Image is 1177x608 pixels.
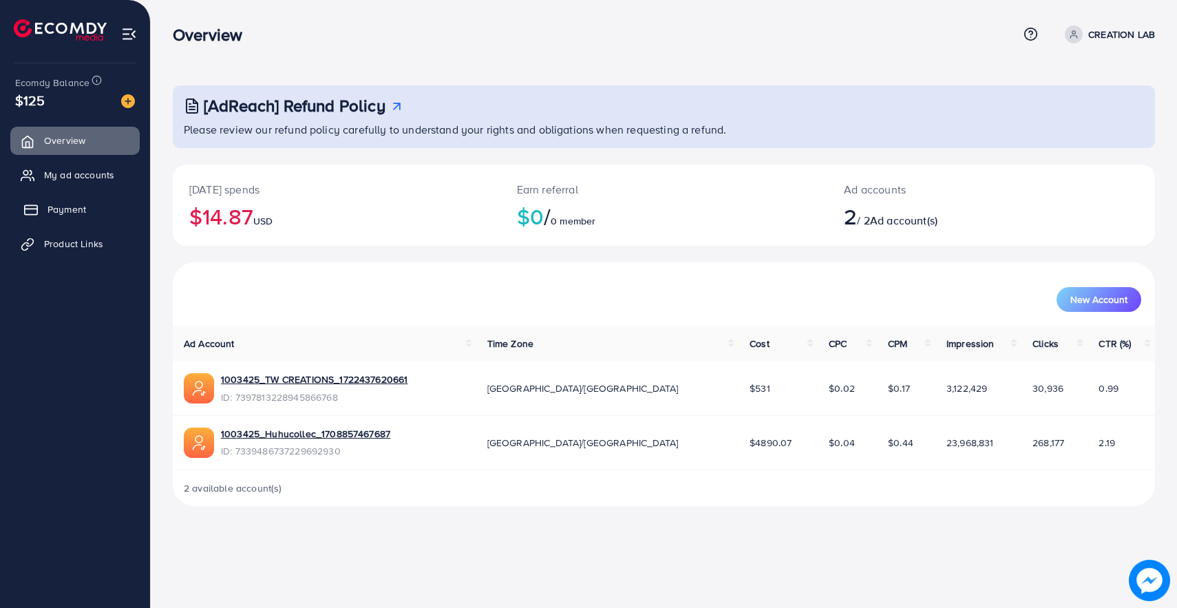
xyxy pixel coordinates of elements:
span: ID: 7397813228945866768 [221,390,407,404]
p: Earn referral [517,181,812,198]
a: 1003425_Huhucollec_1708857467687 [221,427,390,441]
span: CTR (%) [1099,337,1131,350]
span: $125 [15,90,45,110]
span: 23,968,831 [946,436,994,450]
span: USD [253,214,273,228]
img: ic-ads-acc.e4c84228.svg [184,373,214,403]
img: menu [121,26,137,42]
span: 2 [844,200,857,232]
span: $4890.07 [750,436,792,450]
span: 30,936 [1032,381,1063,395]
p: CREATION LAB [1088,26,1155,43]
button: New Account [1057,287,1141,312]
span: Overview [44,134,85,147]
span: 3,122,429 [946,381,987,395]
span: $0.04 [829,436,855,450]
span: Ad Account [184,337,235,350]
span: Impression [946,337,995,350]
span: Product Links [44,237,103,251]
p: [DATE] spends [189,181,484,198]
img: image [1129,560,1170,601]
h2: $14.87 [189,203,484,229]
span: Time Zone [487,337,533,350]
span: 0.99 [1099,381,1118,395]
h3: Overview [173,25,253,45]
span: Payment [47,202,86,216]
p: Please review our refund policy carefully to understand your rights and obligations when requesti... [184,121,1147,138]
span: New Account [1070,295,1127,304]
span: / [544,200,551,232]
h2: $0 [517,203,812,229]
p: Ad accounts [844,181,1057,198]
a: Payment [10,196,140,223]
a: Product Links [10,230,140,258]
span: Ecomdy Balance [15,76,89,90]
span: ID: 7339486737229692930 [221,444,390,458]
span: 2 available account(s) [184,481,282,495]
h3: [AdReach] Refund Policy [204,96,385,116]
span: Ad account(s) [870,213,937,228]
span: $0.17 [888,381,910,395]
span: $531 [750,381,770,395]
span: CPM [888,337,907,350]
span: [GEOGRAPHIC_DATA]/[GEOGRAPHIC_DATA] [487,381,679,395]
a: CREATION LAB [1059,25,1155,43]
img: ic-ads-acc.e4c84228.svg [184,428,214,458]
span: Clicks [1032,337,1059,350]
img: logo [14,19,107,41]
span: 0 member [551,214,595,228]
img: image [121,94,135,108]
a: 1003425_TW CREATIONS_1722437620661 [221,373,407,386]
span: 2.19 [1099,436,1115,450]
span: $0.44 [888,436,913,450]
span: CPC [829,337,847,350]
a: My ad accounts [10,161,140,189]
span: 268,177 [1032,436,1064,450]
span: My ad accounts [44,168,114,182]
span: [GEOGRAPHIC_DATA]/[GEOGRAPHIC_DATA] [487,436,679,450]
span: Cost [750,337,770,350]
a: Overview [10,127,140,154]
h2: / 2 [844,203,1057,229]
span: $0.02 [829,381,855,395]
